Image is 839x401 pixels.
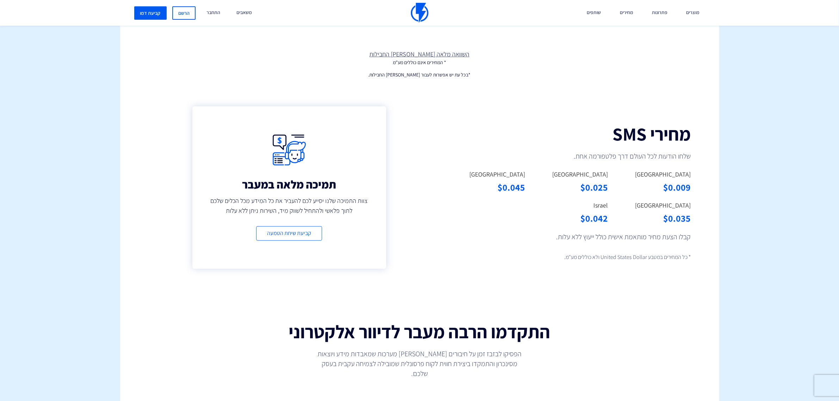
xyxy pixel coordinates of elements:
a: קביעת שיחת הטמעה [256,226,322,241]
label: [GEOGRAPHIC_DATA] [635,170,691,179]
a: קביעת דמו [134,6,167,20]
p: *בכל עת יש אפשרות לעבור [PERSON_NAME] החבילות. [120,71,719,78]
p: שלחו הודעות לכל העולם דרך פלטפורמה אחת. [480,151,691,161]
a: השוואה מלאה [PERSON_NAME] החבילות [120,50,719,59]
h2: התקדמו הרבה מעבר לדיוור אלקטרוני [232,322,607,342]
div: $0.035 [619,212,691,225]
h3: תמיכה מלאה במעבר [206,178,372,191]
h2: מחירי SMS [453,124,691,144]
p: הפסיקו לבזבז זמן על חיבורים [PERSON_NAME] מערכות שמאבדות מידע ויוצאות מסינכרון והתמקדו ביצירת חוו... [314,349,525,378]
div: $0.009 [619,181,691,194]
label: Israel [594,201,608,210]
p: * כל המחירים במטבע United States Dollar ולא כוללים מע"מ. [480,252,691,262]
label: [GEOGRAPHIC_DATA] [635,201,691,210]
label: [GEOGRAPHIC_DATA] [470,170,525,179]
div: $0.042 [536,212,608,225]
p: קבלו הצעת מחיר מותאמת אישית כולל ייעוץ ללא עלות. [480,232,691,242]
label: [GEOGRAPHIC_DATA] [553,170,608,179]
p: * המחירים אינם כוללים מע"מ [120,59,719,66]
p: צוות התמיכה שלנו יסייע לכם להעביר את כל המידע מכל הכלים שלכם לתוך פלאשי ולהתחיל לשווק מיד, השירות... [206,196,372,216]
div: $0.045 [453,181,525,194]
div: $0.025 [536,181,608,194]
a: הרשם [172,6,196,20]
